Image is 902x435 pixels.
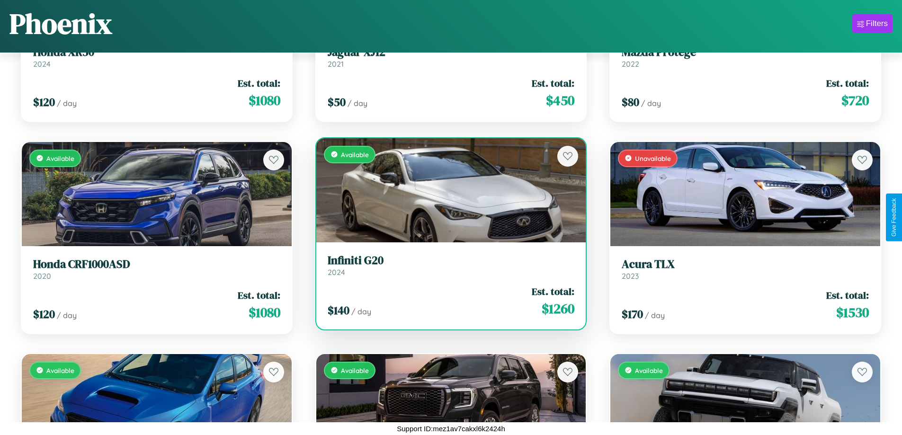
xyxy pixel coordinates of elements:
[622,45,869,69] a: Mazda Protege2022
[532,76,574,90] span: Est. total:
[866,19,888,28] div: Filters
[645,311,665,320] span: / day
[33,257,280,271] h3: Honda CRF1000ASD
[635,366,663,374] span: Available
[46,366,74,374] span: Available
[328,254,575,277] a: Infiniti G202024
[33,271,51,281] span: 2020
[328,45,575,69] a: Jaguar XJ122021
[622,271,639,281] span: 2023
[33,59,51,69] span: 2024
[826,288,869,302] span: Est. total:
[249,91,280,110] span: $ 1080
[33,45,280,69] a: Honda XR502024
[622,45,869,59] h3: Mazda Protege
[57,98,77,108] span: / day
[852,14,893,33] button: Filters
[328,94,346,110] span: $ 50
[328,59,344,69] span: 2021
[351,307,371,316] span: / day
[841,91,869,110] span: $ 720
[57,311,77,320] span: / day
[622,306,643,322] span: $ 170
[348,98,367,108] span: / day
[33,94,55,110] span: $ 120
[622,257,869,281] a: Acura TLX2023
[328,45,575,59] h3: Jaguar XJ12
[546,91,574,110] span: $ 450
[33,306,55,322] span: $ 120
[641,98,661,108] span: / day
[341,151,369,159] span: Available
[397,422,505,435] p: Support ID: mez1av7cakxl6k2424h
[635,154,671,162] span: Unavailable
[891,198,897,237] div: Give Feedback
[328,302,349,318] span: $ 140
[238,288,280,302] span: Est. total:
[836,303,869,322] span: $ 1530
[328,254,575,267] h3: Infiniti G20
[542,299,574,318] span: $ 1260
[532,284,574,298] span: Est. total:
[341,366,369,374] span: Available
[622,257,869,271] h3: Acura TLX
[33,257,280,281] a: Honda CRF1000ASD2020
[33,45,280,59] h3: Honda XR50
[249,303,280,322] span: $ 1080
[46,154,74,162] span: Available
[328,267,345,277] span: 2024
[622,94,639,110] span: $ 80
[238,76,280,90] span: Est. total:
[622,59,639,69] span: 2022
[9,4,112,43] h1: Phoenix
[826,76,869,90] span: Est. total:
